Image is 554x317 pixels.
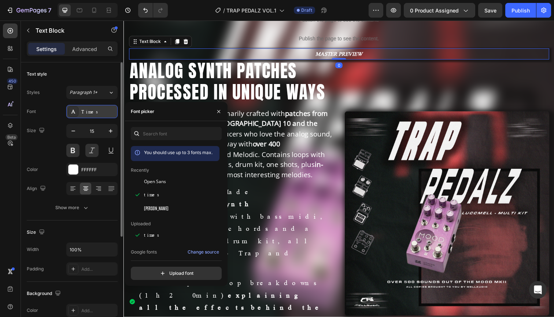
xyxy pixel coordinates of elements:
p: Advanced [72,45,97,53]
p: 7 in-depth loop breakdowns (1h 20min) [16,262,213,313]
p: Google fonts [131,249,157,255]
div: Text style [27,71,47,77]
strong: Analog Synth Patches: [16,184,132,204]
div: Width [27,246,39,253]
div: Size [27,126,46,136]
p: Uploaded [131,221,151,227]
div: Align [27,184,47,194]
strong: in-depth loop breakdowns [6,142,204,163]
div: Show more [55,204,89,211]
span: You should use up to 3 fonts max. [144,150,213,155]
p: MASTER PREVIEW [6,29,434,39]
button: Paragraph 1* [66,86,118,99]
p: Made With Loops with bass midi, phrases, midi chords and a hard hitting drum kit, all separated i... [16,169,213,257]
p: Analog Space is a multi kit primarily crafted with : . For producers who love the analog sound, t... [6,90,214,163]
div: Background [27,289,62,299]
span: Paragraph 1* [70,89,97,96]
strong: [DEMOGRAPHIC_DATA] 10 and the Moog Grandmother [6,101,198,121]
span: Open Sans [144,178,166,185]
span: times [144,192,160,198]
div: Color [27,307,38,314]
div: Times [81,109,116,115]
strong: explaining all the effects behind the most interesting loops. [16,277,204,310]
div: Publish [511,7,530,14]
div: Font picker [131,108,154,115]
div: Change source [188,249,219,255]
p: 7 [48,6,51,15]
div: Beta [5,134,18,140]
input: Auto [67,243,117,256]
div: Color [27,166,38,173]
p: Recently [131,167,149,174]
div: Size [27,227,46,237]
button: Upload font [131,267,222,280]
iframe: Design area [123,21,554,317]
span: Draft [301,7,312,14]
button: Save [478,3,502,18]
button: Change source [187,248,219,256]
div: FFFFFF [81,167,116,173]
span: Save [484,7,496,14]
div: 0 [216,43,224,49]
div: Padding [27,266,44,272]
div: Styles [27,89,40,96]
div: Text Block [15,18,40,25]
div: Upload font [159,270,193,277]
span: / [223,7,225,14]
div: 450 [7,78,18,84]
button: Show more [27,201,118,214]
h2: ANALOG SYNTH PATCHES PROCESSED IN UNIQUE WAYS [5,40,214,85]
div: Open Intercom Messenger [529,281,547,299]
div: Font [27,108,36,115]
div: Undo/Redo [138,3,168,18]
strong: Over 400 Sounds [16,171,101,179]
span: TRAP PEDALZ VOL.1 [226,7,276,14]
button: 0 product assigned [404,3,475,18]
input: Search font [131,127,222,140]
img: gempages_571079344877732679-383750e9-c079-4f6d-aeb3-c286f4896ad7.png [226,93,435,302]
span: [PERSON_NAME] [144,205,169,211]
span: 0 product assigned [410,7,459,14]
p: Settings [36,45,57,53]
p: Text Block [36,26,98,35]
span: times [144,232,160,238]
button: Publish [505,3,536,18]
button: 7 [3,3,55,18]
div: Add... [81,266,116,273]
strong: over 400 sounds [6,121,160,142]
div: Add... [81,307,116,314]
